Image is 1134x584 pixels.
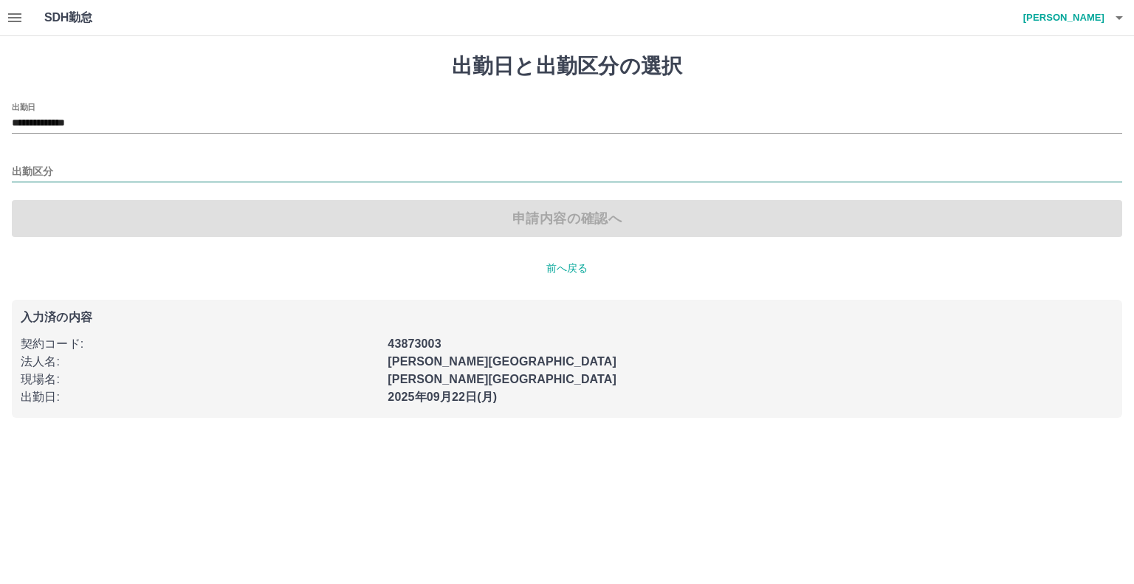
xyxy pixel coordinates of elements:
[12,101,35,112] label: 出勤日
[21,388,379,406] p: 出勤日 :
[21,371,379,388] p: 現場名 :
[12,261,1122,276] p: 前へ戻る
[21,335,379,353] p: 契約コード :
[21,353,379,371] p: 法人名 :
[12,54,1122,79] h1: 出勤日と出勤区分の選択
[388,373,616,385] b: [PERSON_NAME][GEOGRAPHIC_DATA]
[388,391,497,403] b: 2025年09月22日(月)
[21,312,1113,323] p: 入力済の内容
[388,337,441,350] b: 43873003
[388,355,616,368] b: [PERSON_NAME][GEOGRAPHIC_DATA]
